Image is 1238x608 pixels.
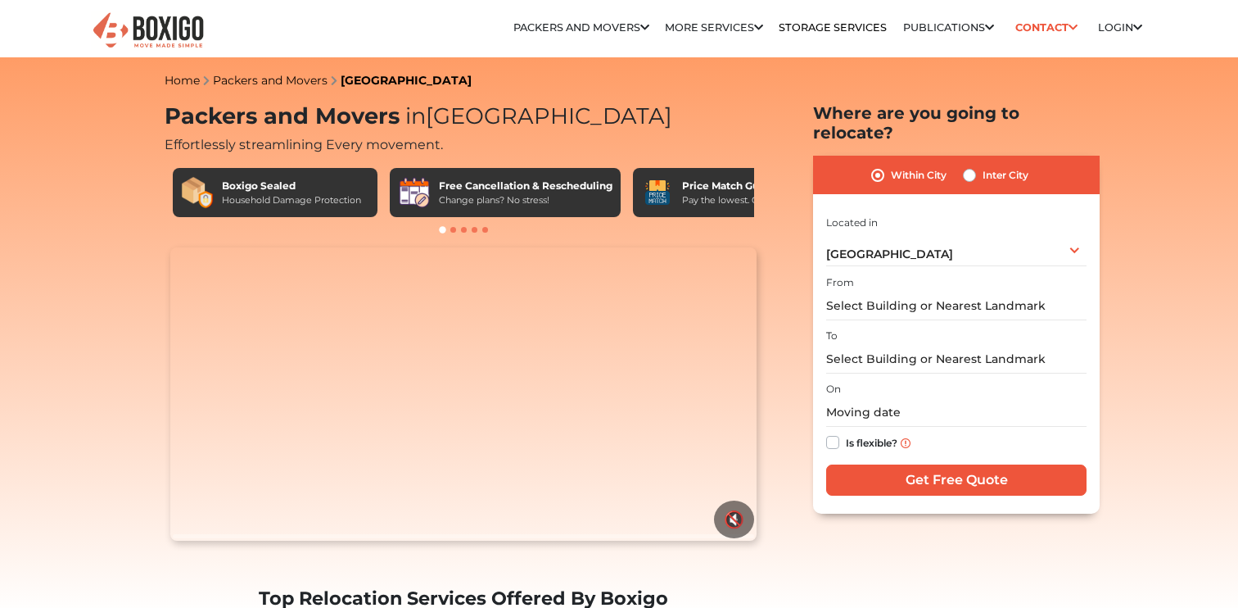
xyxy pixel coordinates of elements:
div: Boxigo Sealed [222,179,361,193]
label: Located in [826,216,878,230]
label: On [826,382,841,397]
a: Packers and Movers [513,21,649,34]
a: Packers and Movers [213,73,328,88]
h2: Where are you going to relocate? [813,103,1100,143]
a: Publications [903,21,994,34]
h1: Packers and Movers [165,103,762,130]
img: Boxigo Sealed [181,176,214,209]
div: Free Cancellation & Rescheduling [439,179,612,193]
a: Login [1098,21,1142,34]
a: Contact [1010,15,1082,40]
a: [GEOGRAPHIC_DATA] [341,73,472,88]
label: Within City [891,166,947,185]
input: Select Building or Nearest Landmark [826,292,1087,320]
input: Get Free Quote [826,465,1087,496]
a: More services [665,21,763,34]
video: Your browser does not support the video tag. [170,247,756,541]
span: in [405,102,426,129]
label: Inter City [983,166,1028,185]
a: Home [165,73,200,88]
label: To [826,329,838,343]
button: 🔇 [714,501,754,538]
span: Effortlessly streamlining Every movement. [165,137,443,152]
span: [GEOGRAPHIC_DATA] [400,102,672,129]
div: Household Damage Protection [222,193,361,207]
img: Free Cancellation & Rescheduling [398,176,431,209]
label: From [826,275,854,290]
span: [GEOGRAPHIC_DATA] [826,247,953,261]
div: Pay the lowest. Guaranteed! [682,193,807,207]
a: Storage Services [779,21,887,34]
img: Price Match Guarantee [641,176,674,209]
input: Moving date [826,398,1087,427]
label: Is flexible? [846,433,897,450]
img: Boxigo [91,11,206,51]
div: Price Match Guarantee [682,179,807,193]
input: Select Building or Nearest Landmark [826,345,1087,374]
div: Change plans? No stress! [439,193,612,207]
img: info [901,438,910,448]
